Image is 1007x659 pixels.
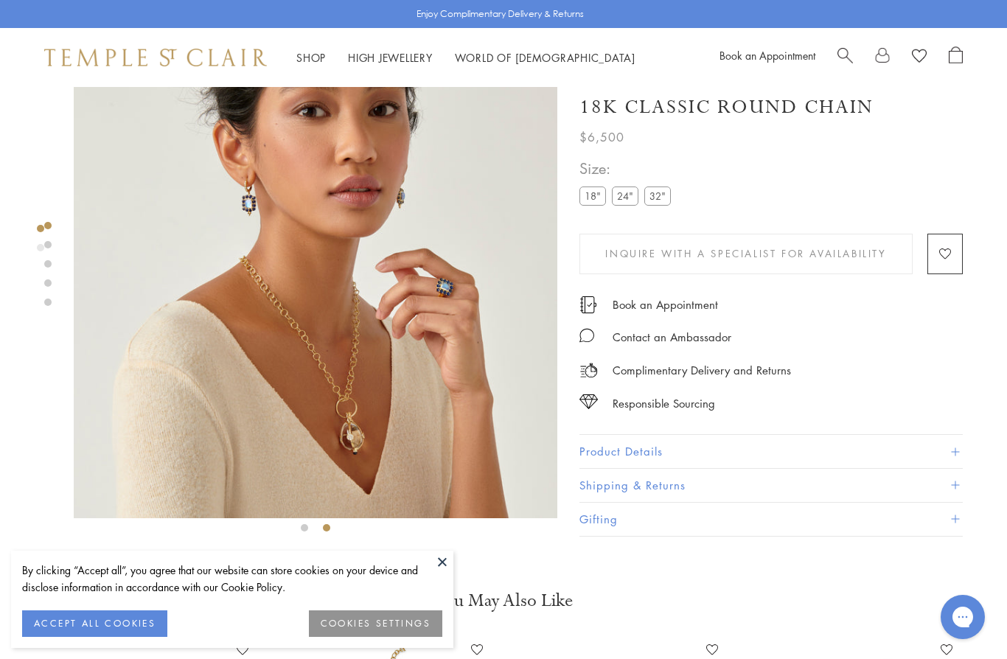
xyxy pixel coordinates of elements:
[579,328,594,343] img: MessageIcon-01_2.svg
[912,46,927,69] a: View Wishlist
[613,328,731,346] div: Contact an Ambassador
[613,394,715,413] div: Responsible Sourcing
[579,187,606,206] label: 18"
[22,562,442,596] div: By clicking “Accept all”, you agree that our website can store cookies on your device and disclos...
[579,128,624,147] span: $6,500
[579,361,598,380] img: icon_delivery.svg
[417,7,584,21] p: Enjoy Complimentary Delivery & Returns
[933,590,992,644] iframe: Gorgias live chat messenger
[579,394,598,409] img: icon_sourcing.svg
[605,245,886,262] span: Inquire With A Specialist for Availability
[949,46,963,69] a: Open Shopping Bag
[579,503,963,536] button: Gifting
[579,157,677,181] span: Size:
[579,469,963,502] button: Shipping & Returns
[613,361,791,380] p: Complimentary Delivery and Returns
[579,436,963,469] button: Product Details
[37,221,44,263] div: Product gallery navigation
[612,187,638,206] label: 24"
[579,94,874,120] h1: 18K Classic Round Chain
[296,49,635,67] nav: Main navigation
[644,187,671,206] label: 32"
[74,35,557,518] img: N88853-RD18
[348,50,433,65] a: High JewelleryHigh Jewellery
[579,234,913,274] button: Inquire With A Specialist for Availability
[613,296,718,313] a: Book an Appointment
[44,49,267,66] img: Temple St. Clair
[455,50,635,65] a: World of [DEMOGRAPHIC_DATA]World of [DEMOGRAPHIC_DATA]
[837,46,853,69] a: Search
[22,610,167,637] button: ACCEPT ALL COOKIES
[309,610,442,637] button: COOKIES SETTINGS
[719,48,815,63] a: Book an Appointment
[296,50,326,65] a: ShopShop
[579,296,597,313] img: icon_appointment.svg
[59,589,948,613] h3: You May Also Like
